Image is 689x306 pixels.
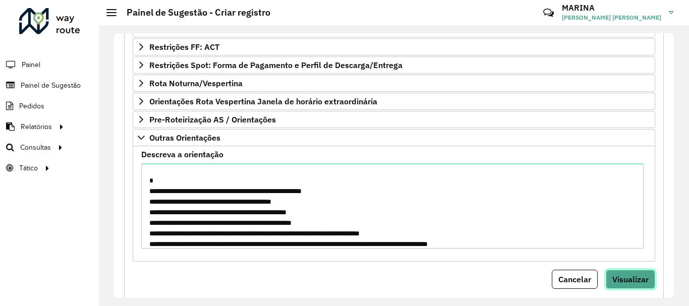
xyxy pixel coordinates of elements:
a: Outras Orientações [133,129,655,146]
a: Restrições FF: ACT [133,38,655,55]
span: Relatórios [21,121,52,132]
span: Outras Orientações [149,134,220,142]
span: Pre-Roteirização AS / Orientações [149,115,276,124]
span: Painel [22,59,40,70]
span: Orientações Rota Vespertina Janela de horário extraordinária [149,97,377,105]
h2: Painel de Sugestão - Criar registro [117,7,270,18]
a: Restrições Spot: Forma de Pagamento e Perfil de Descarga/Entrega [133,56,655,74]
label: Descreva a orientação [141,148,223,160]
div: Outras Orientações [133,146,655,262]
h3: MARINA [562,3,661,13]
span: Tático [19,163,38,173]
button: Visualizar [606,270,655,289]
span: [PERSON_NAME] [PERSON_NAME] [562,13,661,22]
span: Visualizar [612,274,649,284]
a: Contato Rápido [538,2,559,24]
span: Restrições FF: ACT [149,43,219,51]
span: Restrições Spot: Forma de Pagamento e Perfil de Descarga/Entrega [149,61,403,69]
span: Pedidos [19,101,44,111]
span: Painel de Sugestão [21,80,81,91]
span: Cancelar [558,274,591,284]
span: Consultas [20,142,51,153]
a: Rota Noturna/Vespertina [133,75,655,92]
button: Cancelar [552,270,598,289]
a: Pre-Roteirização AS / Orientações [133,111,655,128]
span: Rota Noturna/Vespertina [149,79,243,87]
a: Orientações Rota Vespertina Janela de horário extraordinária [133,93,655,110]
